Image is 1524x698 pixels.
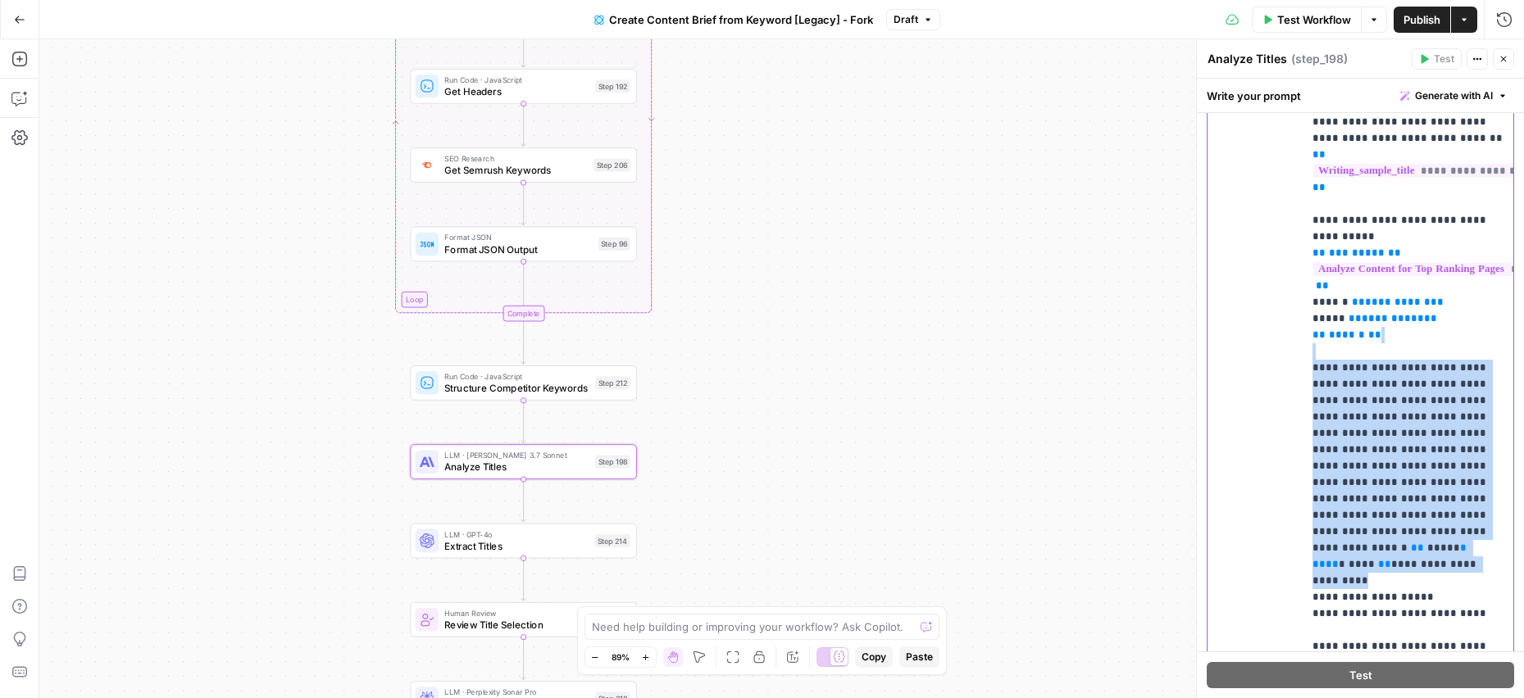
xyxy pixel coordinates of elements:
span: Paste [906,650,933,664]
span: Copy [862,650,886,664]
span: ( step_198 ) [1291,51,1348,67]
span: Extract Titles [444,538,589,553]
div: Run Code · JavaScriptStructure Competitor KeywordsStep 212 [410,365,636,401]
span: LLM · [PERSON_NAME] 3.7 Sonnet [444,449,589,460]
g: Edge from step_89-iteration-end to step_212 [521,321,525,364]
g: Edge from step_214 to step_202 [521,558,525,601]
button: Test Workflow [1252,7,1361,33]
g: Edge from step_202 to step_218 [521,637,525,680]
span: Human Review [444,607,588,619]
div: Step 96 [598,238,630,251]
span: SEO Research [444,152,588,164]
img: ey5lt04xp3nqzrimtu8q5fsyor3u [420,159,434,171]
span: Draft [894,12,918,27]
div: Step 198 [595,456,630,469]
div: Format JSONFormat JSON OutputStep 96 [410,226,636,261]
span: Review Title Selection [444,618,588,632]
span: Format JSON Output [444,242,592,256]
span: 89% [612,650,630,664]
button: Publish [1394,7,1450,33]
div: LLM · [PERSON_NAME] 3.7 SonnetAnalyze TitlesStep 198 [410,444,636,479]
button: Draft [886,9,940,30]
g: Edge from step_212 to step_198 [521,401,525,443]
div: Write your prompt [1197,79,1524,112]
span: Get Semrush Keywords [444,163,588,178]
span: Test [1349,667,1372,683]
g: Edge from step_192 to step_206 [521,104,525,147]
div: Step 214 [594,534,630,547]
span: Structure Competitor Keywords [444,381,589,396]
span: Run Code · JavaScript [444,370,589,382]
div: Complete [410,306,636,322]
span: Create Content Brief from Keyword [Legacy] - Fork [609,11,873,28]
div: Human ReviewReview Title SelectionStep 202 [410,602,636,637]
span: Run Code · JavaScript [444,74,589,85]
button: Paste [899,646,939,668]
g: Edge from step_198 to step_214 [521,479,525,522]
div: Step 206 [594,159,630,172]
span: Analyze Titles [444,460,589,474]
span: Format JSON [444,232,592,243]
button: Generate with AI [1394,85,1514,107]
span: Test [1434,52,1454,66]
div: LLM · GPT-4oExtract TitlesStep 214 [410,523,636,559]
div: Complete [503,306,544,322]
button: Test [1412,48,1462,70]
span: Generate with AI [1415,88,1493,103]
g: Edge from step_90 to step_192 [521,25,525,67]
button: Create Content Brief from Keyword [Legacy] - Fork [585,7,883,33]
div: Run Code · JavaScriptGet HeadersStep 192 [410,69,636,104]
span: Get Headers [444,84,589,99]
span: LLM · GPT-4o [444,528,589,540]
button: Copy [855,646,893,668]
textarea: Analyze Titles [1208,51,1287,67]
span: LLM · Perplexity Sonar Pro [444,686,589,697]
div: SEO ResearchGet Semrush KeywordsStep 206 [410,147,636,183]
span: Publish [1403,11,1440,28]
div: Step 212 [595,376,630,389]
div: Step 192 [595,79,630,93]
g: Edge from step_206 to step_96 [521,183,525,225]
span: Test Workflow [1277,11,1351,28]
button: Test [1207,662,1514,688]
